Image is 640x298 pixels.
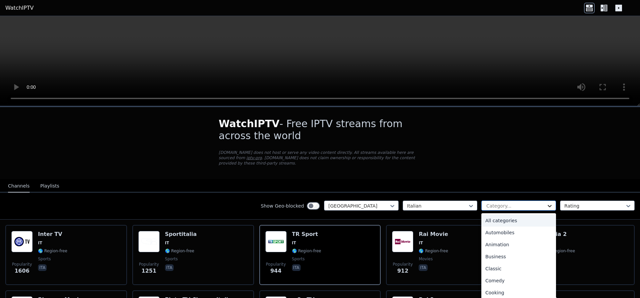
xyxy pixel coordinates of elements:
[219,150,421,166] p: [DOMAIN_NAME] does not host or serve any video content directly. All streams available here are s...
[481,215,556,227] div: All categories
[246,156,262,160] a: iptv-org
[165,248,194,254] span: 🌎 Region-free
[38,231,67,238] h6: Inter TV
[165,256,178,262] span: sports
[138,231,160,252] img: Sportitalia
[481,251,556,263] div: Business
[292,256,305,262] span: sports
[419,256,433,262] span: movies
[219,118,421,142] h1: - Free IPTV streams from across the world
[12,262,32,267] span: Popularity
[15,267,30,275] span: 1606
[40,180,59,193] button: Playlists
[419,248,448,254] span: 🌎 Region-free
[419,231,448,238] h6: Rai Movie
[270,267,281,275] span: 944
[261,203,304,209] label: Show Geo-blocked
[481,239,556,251] div: Animation
[165,240,169,246] span: IT
[292,231,321,238] h6: TR Sport
[481,227,556,239] div: Automobiles
[8,180,30,193] button: Channels
[38,248,67,254] span: 🌎 Region-free
[38,264,47,271] p: ita
[546,231,575,238] h6: Italia 2
[5,4,34,12] a: WatchIPTV
[481,263,556,275] div: Classic
[139,262,159,267] span: Popularity
[419,264,427,271] p: ita
[393,262,413,267] span: Popularity
[292,240,296,246] span: IT
[38,256,51,262] span: sports
[546,248,575,254] span: 🌎 Region-free
[392,231,413,252] img: Rai Movie
[397,267,408,275] span: 912
[38,240,42,246] span: IT
[481,275,556,287] div: Comedy
[142,267,157,275] span: 1251
[292,248,321,254] span: 🌎 Region-free
[11,231,33,252] img: Inter TV
[419,240,423,246] span: IT
[219,118,280,129] span: WatchIPTV
[292,264,301,271] p: ita
[266,262,286,267] span: Popularity
[265,231,287,252] img: TR Sport
[165,231,197,238] h6: Sportitalia
[165,264,174,271] p: ita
